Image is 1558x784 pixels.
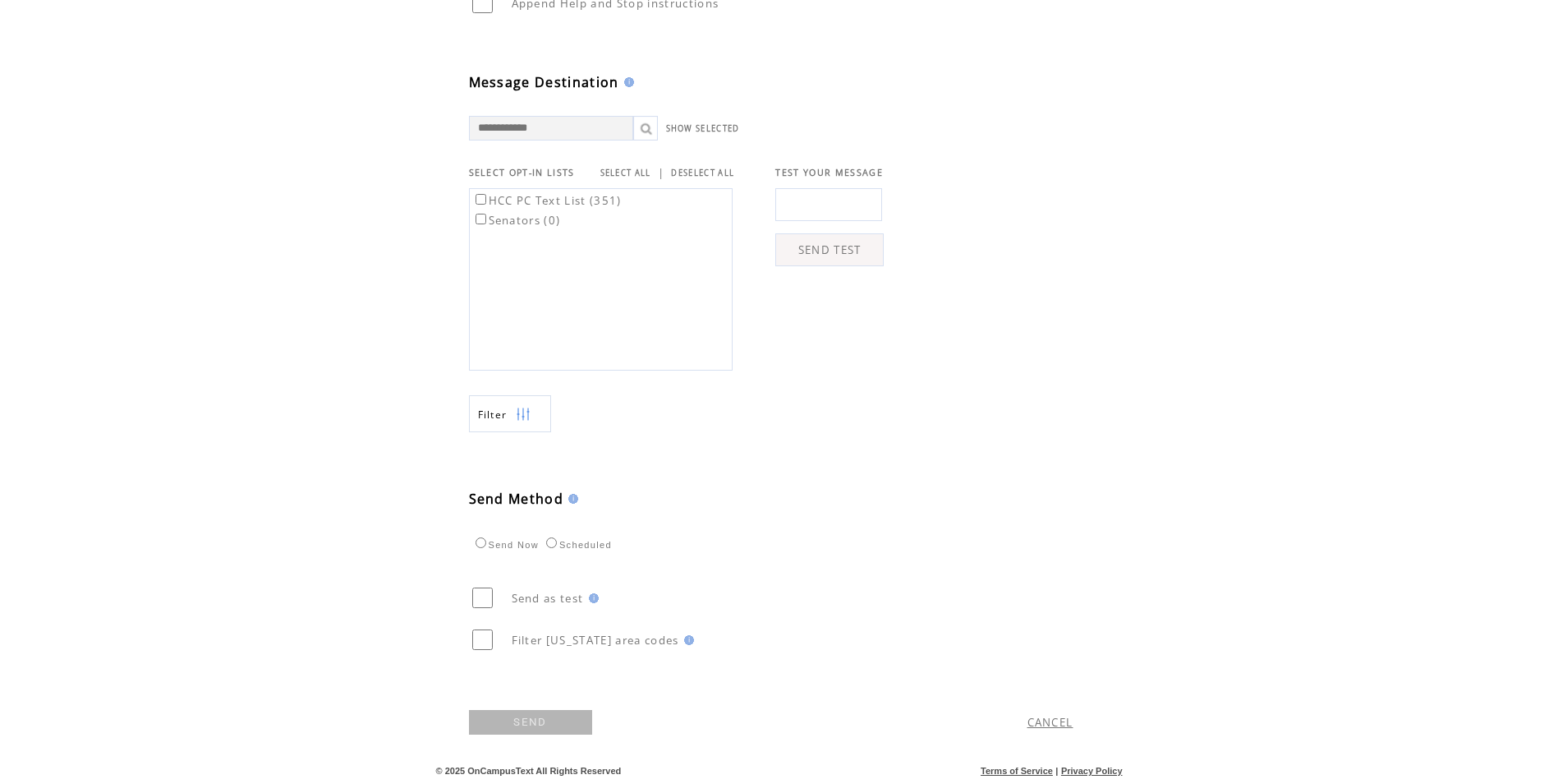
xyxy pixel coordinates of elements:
[563,494,578,504] img: help.gif
[469,167,575,178] span: SELECT OPT-IN LISTS
[658,165,664,180] span: |
[512,633,679,648] span: Filter [US_STATE] area codes
[1027,715,1073,730] a: CANCEL
[469,73,619,91] span: Message Destination
[546,537,557,548] input: Scheduled
[1055,766,1058,776] span: |
[469,395,551,432] a: Filter
[476,214,486,224] input: Senators (0)
[584,593,599,603] img: help.gif
[666,123,740,134] a: SHOW SELECTED
[469,710,592,735] a: SEND
[679,635,694,645] img: help.gif
[619,77,634,87] img: help.gif
[478,408,508,422] span: Show filters
[476,537,486,548] input: Send Now
[472,193,622,208] label: HCC PC Text List (351)
[476,194,486,205] input: HCC PC Text List (351)
[542,540,612,550] label: Scheduled
[516,396,531,433] img: filters.png
[671,168,734,178] a: DESELECT ALL
[775,233,884,266] a: SEND TEST
[471,540,539,550] label: Send Now
[600,168,651,178] a: SELECT ALL
[436,766,622,776] span: © 2025 OnCampusText All Rights Reserved
[1061,766,1123,776] a: Privacy Policy
[512,591,584,606] span: Send as test
[472,213,561,228] label: Senators (0)
[981,766,1053,776] a: Terms of Service
[469,490,564,508] span: Send Method
[775,167,883,178] span: TEST YOUR MESSAGE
